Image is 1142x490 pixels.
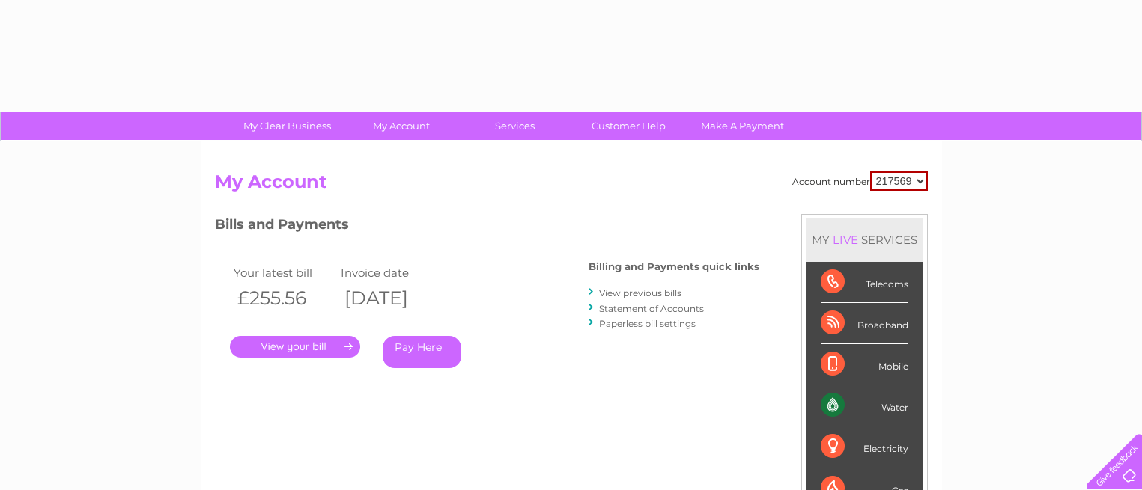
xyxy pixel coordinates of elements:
[567,112,690,140] a: Customer Help
[215,214,759,240] h3: Bills and Payments
[821,344,908,385] div: Mobile
[821,385,908,426] div: Water
[792,171,928,191] div: Account number
[589,261,759,272] h4: Billing and Payments quick links
[821,426,908,468] div: Electricity
[599,287,681,298] a: View previous bills
[337,283,445,313] th: [DATE]
[821,303,908,344] div: Broadband
[230,283,338,313] th: £255.56
[337,263,445,283] td: Invoice date
[225,112,349,140] a: My Clear Business
[830,233,861,247] div: LIVE
[599,303,704,314] a: Statement of Accounts
[230,336,360,358] a: .
[230,263,338,283] td: Your latest bill
[453,112,577,140] a: Services
[339,112,463,140] a: My Account
[806,218,923,261] div: MY SERVICES
[383,336,461,368] a: Pay Here
[215,171,928,200] h2: My Account
[681,112,804,140] a: Make A Payment
[821,262,908,303] div: Telecoms
[599,318,696,329] a: Paperless bill settings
